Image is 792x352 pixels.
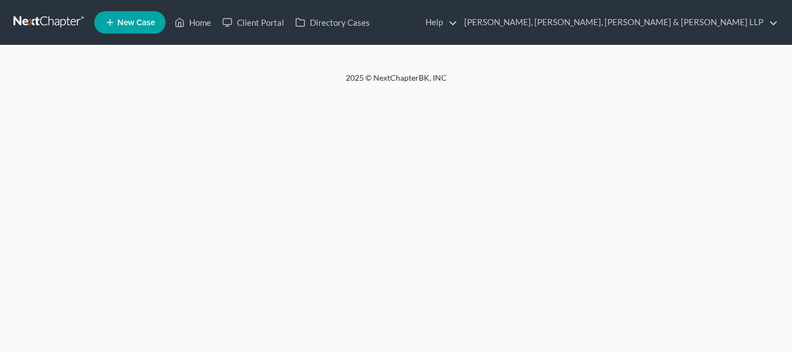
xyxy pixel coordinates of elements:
a: [PERSON_NAME], [PERSON_NAME], [PERSON_NAME] & [PERSON_NAME] LLP [459,12,778,33]
a: Directory Cases [290,12,376,33]
new-legal-case-button: New Case [94,11,166,34]
div: 2025 © NextChapterBK, INC [76,72,716,92]
a: Client Portal [217,12,290,33]
a: Home [169,12,217,33]
a: Help [420,12,457,33]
